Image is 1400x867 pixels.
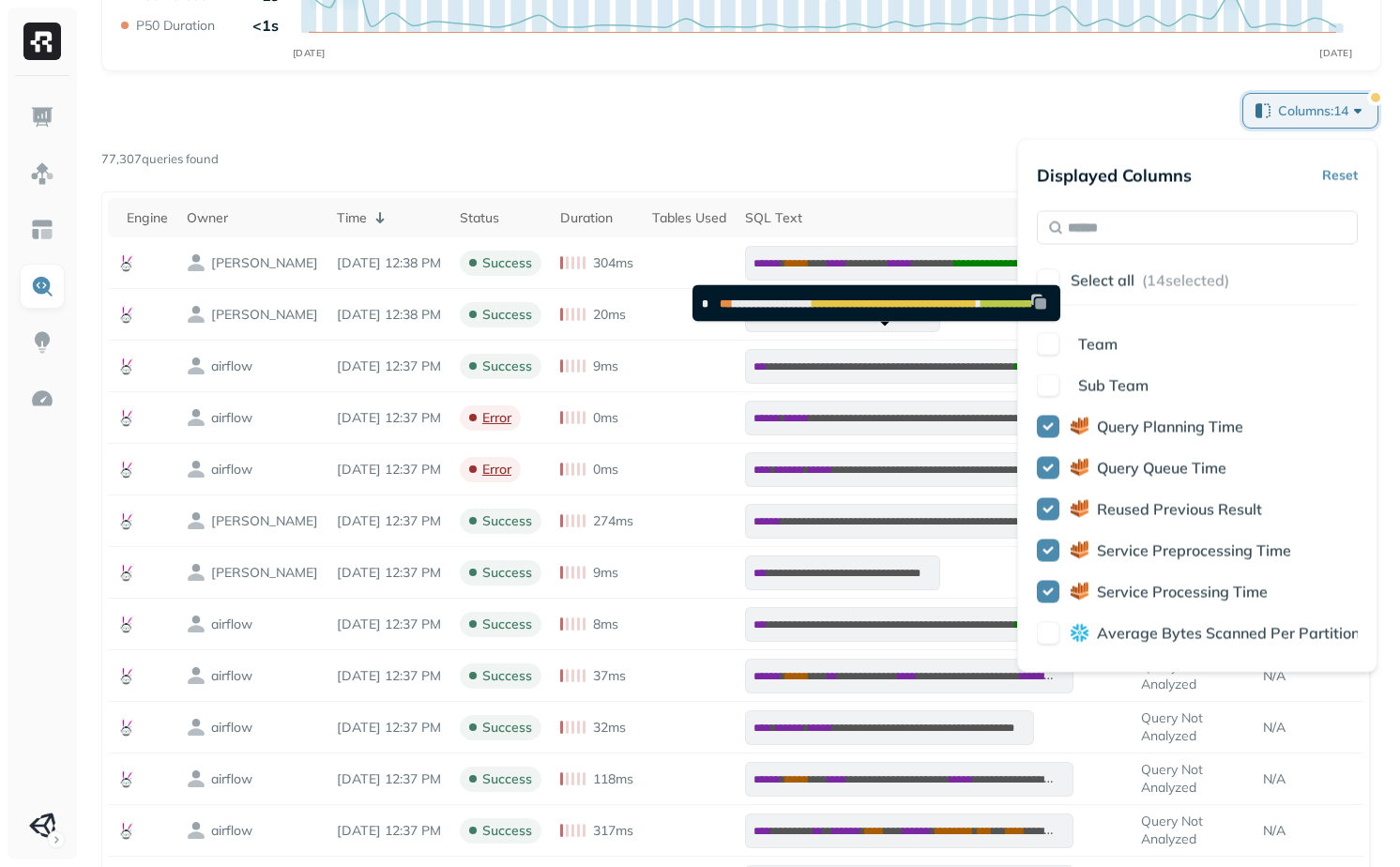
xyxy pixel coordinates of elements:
p: 0ms [593,409,618,427]
p: 304ms [593,254,633,272]
p: Sep 22, 2025 12:37 PM [337,719,441,737]
p: Sep 22, 2025 12:37 PM [337,409,441,427]
p: 32ms [593,719,626,737]
p: 20ms [593,306,626,324]
p: Sep 22, 2025 12:37 PM [337,667,441,685]
span: Service Preprocessing Time [1097,541,1291,560]
span: Team [1078,335,1118,354]
p: airflow [211,770,252,788]
p: success [482,822,532,840]
p: Sep 22, 2025 12:37 PM [337,357,441,375]
p: Sep 22, 2025 12:37 PM [337,461,441,479]
img: Unity [29,813,55,839]
p: success [482,357,532,375]
p: 8ms [593,616,618,633]
p: error [482,461,511,479]
img: Assets [30,161,54,186]
tspan: [DATE] [293,47,326,59]
p: P50 Duration [136,17,215,35]
p: airflow [211,616,252,633]
p: 317ms [593,822,633,840]
p: airflow [211,461,252,479]
p: N/A [1263,719,1286,737]
img: Ryft [23,23,61,60]
p: Sep 22, 2025 12:37 PM [337,616,441,633]
img: Query Explorer [30,274,54,298]
p: trino [211,512,318,530]
p: airflow [211,409,252,427]
button: Columns:14 [1243,94,1377,128]
p: success [482,254,532,272]
p: trino [211,564,318,582]
p: Query Not Analyzed [1141,761,1237,797]
img: Dashboard [30,105,54,129]
p: success [482,770,532,788]
p: Select all [1071,271,1134,290]
span: Reused Previous Result [1097,500,1262,519]
div: Owner [187,209,318,227]
img: Insights [30,330,54,355]
p: 77,307 queries found [101,150,219,169]
div: Duration [560,209,633,227]
button: Reset [1322,159,1358,192]
span: Average Bytes Scanned Per Partition [1097,624,1360,643]
img: Optimization [30,387,54,411]
p: Sep 22, 2025 12:37 PM [337,770,441,788]
div: Engine [127,209,168,227]
p: trino [211,306,318,324]
p: 274ms [593,512,633,530]
button: Select all (14selected) [1071,264,1358,297]
p: <1s [252,16,279,35]
p: Query Not Analyzed [1141,709,1237,745]
p: N/A [1263,667,1286,685]
p: airflow [211,822,252,840]
p: 37ms [593,667,626,685]
p: 118ms [593,770,633,788]
p: success [482,667,532,685]
p: success [482,512,532,530]
span: Query Queue Time [1097,459,1226,478]
span: Query Planning Time [1097,418,1243,436]
div: SQL Text [745,209,1073,227]
p: N/A [1263,822,1286,840]
p: airflow [211,667,252,685]
p: airflow [211,357,252,375]
p: Sep 22, 2025 12:37 PM [337,564,441,582]
p: Sep 22, 2025 12:38 PM [337,254,441,272]
p: success [482,616,532,633]
p: Displayed Columns [1037,164,1192,186]
p: Sep 22, 2025 12:38 PM [337,306,441,324]
span: Columns: 14 [1278,101,1367,120]
span: Sub Team [1078,376,1149,395]
p: Sep 22, 2025 12:37 PM [337,512,441,530]
div: Status [460,209,541,227]
div: Tables Used [652,209,726,227]
p: Sep 22, 2025 12:37 PM [337,822,441,840]
p: trino [211,254,318,272]
span: Service Processing Time [1097,583,1268,601]
div: Time [337,206,441,229]
p: error [482,409,511,427]
p: Query Not Analyzed [1141,813,1237,848]
p: 9ms [593,357,618,375]
img: Asset Explorer [30,218,54,242]
p: 9ms [593,564,618,582]
p: 0ms [593,461,618,479]
p: success [482,306,532,324]
p: Query Not Analyzed [1141,658,1237,693]
p: N/A [1263,770,1286,788]
p: success [482,719,532,737]
p: success [482,564,532,582]
p: airflow [211,719,252,737]
tspan: [DATE] [1319,47,1352,59]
